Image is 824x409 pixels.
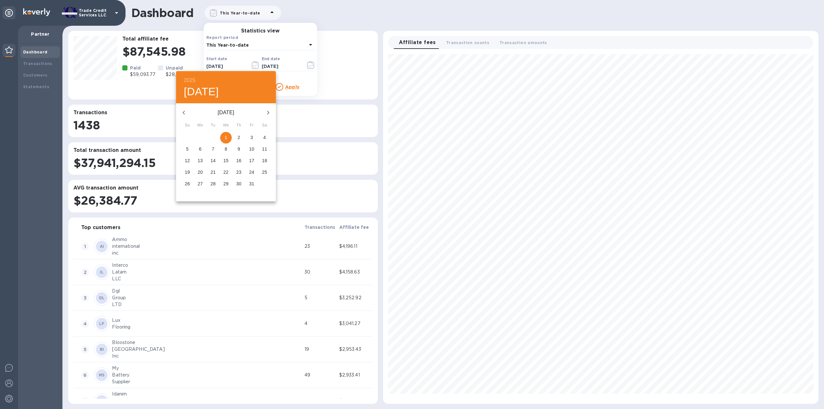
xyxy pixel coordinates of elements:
[211,157,216,164] p: 14
[185,169,190,175] p: 19
[223,181,229,187] p: 29
[246,155,257,167] button: 17
[259,144,270,155] button: 11
[194,178,206,190] button: 27
[198,157,203,164] p: 13
[249,157,254,164] p: 17
[198,169,203,175] p: 20
[225,134,227,141] p: 1
[262,157,267,164] p: 18
[250,134,253,141] p: 3
[194,167,206,178] button: 20
[236,169,241,175] p: 23
[262,169,267,175] p: 25
[259,122,270,129] span: Sa
[194,155,206,167] button: 13
[238,134,240,141] p: 2
[225,146,227,152] p: 8
[184,76,195,85] button: 2025
[223,169,229,175] p: 22
[233,144,245,155] button: 9
[259,132,270,144] button: 4
[223,157,229,164] p: 15
[249,146,254,152] p: 10
[212,146,214,152] p: 7
[263,134,266,141] p: 4
[186,146,189,152] p: 5
[194,122,206,129] span: Mo
[246,132,257,144] button: 3
[220,132,232,144] button: 1
[246,167,257,178] button: 24
[236,181,241,187] p: 30
[185,181,190,187] p: 26
[207,167,219,178] button: 21
[199,146,201,152] p: 6
[220,167,232,178] button: 22
[207,178,219,190] button: 28
[233,167,245,178] button: 23
[207,144,219,155] button: 7
[249,169,254,175] p: 24
[211,169,216,175] p: 21
[236,157,241,164] p: 16
[246,122,257,129] span: Fr
[220,178,232,190] button: 29
[211,181,216,187] p: 28
[182,122,193,129] span: Su
[182,178,193,190] button: 26
[192,109,260,116] p: [DATE]
[185,157,190,164] p: 12
[262,146,267,152] p: 11
[259,167,270,178] button: 25
[220,144,232,155] button: 8
[182,144,193,155] button: 5
[182,167,193,178] button: 19
[194,144,206,155] button: 6
[207,122,219,129] span: Tu
[220,155,232,167] button: 15
[233,155,245,167] button: 16
[233,122,245,129] span: Th
[249,181,254,187] p: 31
[198,181,203,187] p: 27
[246,144,257,155] button: 10
[182,155,193,167] button: 12
[238,146,240,152] p: 9
[184,85,219,98] button: [DATE]
[220,122,232,129] span: We
[246,178,257,190] button: 31
[233,132,245,144] button: 2
[259,155,270,167] button: 18
[207,155,219,167] button: 14
[233,178,245,190] button: 30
